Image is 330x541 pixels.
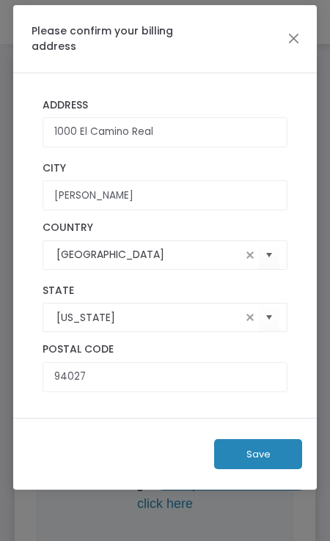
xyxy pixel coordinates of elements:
span: clear [241,309,259,326]
label: State [43,284,287,298]
label: City [43,162,287,175]
input: Select Country [56,247,241,262]
input: Billing Address [43,117,287,147]
h4: Please confirm your billing address [32,23,178,54]
button: Select [259,240,279,270]
input: City [43,180,287,210]
label: Postal Code [43,343,287,356]
label: Address [43,99,287,112]
input: Postal Code [43,362,287,392]
label: Country [43,221,287,235]
button: Select [259,303,279,333]
span: clear [241,246,259,264]
button: Close [285,29,304,48]
button: Save [214,439,302,469]
input: Select State [56,310,241,325]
